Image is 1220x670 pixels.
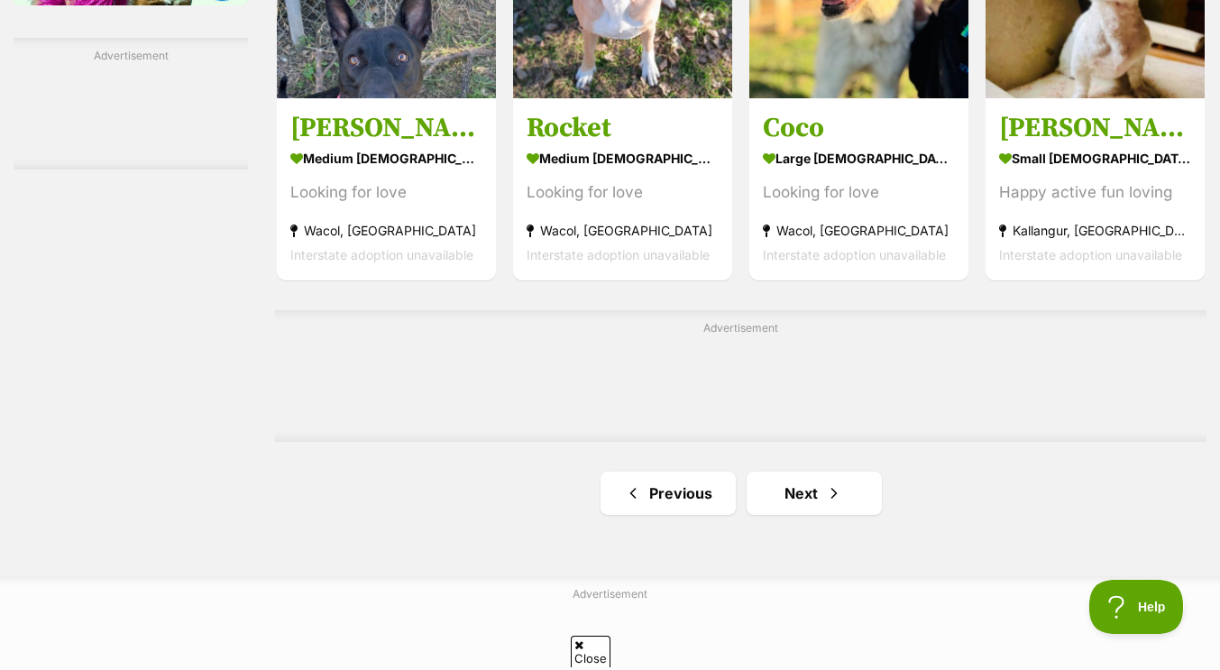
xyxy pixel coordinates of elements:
div: Advertisement [275,310,1206,442]
strong: medium [DEMOGRAPHIC_DATA] Dog [290,146,482,172]
a: Next page [747,472,882,515]
span: Interstate adoption unavailable [763,248,946,263]
strong: Wacol, [GEOGRAPHIC_DATA] [290,219,482,243]
nav: Pagination [275,472,1206,515]
strong: Wacol, [GEOGRAPHIC_DATA] [763,219,955,243]
a: Previous page [601,472,736,515]
div: Looking for love [763,181,955,206]
strong: medium [DEMOGRAPHIC_DATA] Dog [527,146,719,172]
a: [PERSON_NAME] medium [DEMOGRAPHIC_DATA] Dog Looking for love Wacol, [GEOGRAPHIC_DATA] Interstate ... [277,98,496,281]
strong: Wacol, [GEOGRAPHIC_DATA] [527,219,719,243]
iframe: Help Scout Beacon - Open [1089,580,1184,634]
a: [PERSON_NAME] small [DEMOGRAPHIC_DATA] Dog Happy active fun loving Kallangur, [GEOGRAPHIC_DATA] I... [986,98,1205,281]
div: Advertisement [14,38,248,170]
strong: large [DEMOGRAPHIC_DATA] Dog [763,146,955,172]
h3: Coco [763,112,955,146]
h3: [PERSON_NAME] [999,112,1191,146]
h3: Rocket [527,112,719,146]
span: Close [571,636,610,667]
span: Interstate adoption unavailable [527,248,710,263]
span: Interstate adoption unavailable [290,248,473,263]
strong: Kallangur, [GEOGRAPHIC_DATA] [999,219,1191,243]
div: Looking for love [290,181,482,206]
div: Looking for love [527,181,719,206]
span: Interstate adoption unavailable [999,248,1182,263]
strong: small [DEMOGRAPHIC_DATA] Dog [999,146,1191,172]
h3: [PERSON_NAME] [290,112,482,146]
a: Rocket medium [DEMOGRAPHIC_DATA] Dog Looking for love Wacol, [GEOGRAPHIC_DATA] Interstate adoptio... [513,98,732,281]
a: Coco large [DEMOGRAPHIC_DATA] Dog Looking for love Wacol, [GEOGRAPHIC_DATA] Interstate adoption u... [749,98,968,281]
div: Happy active fun loving [999,181,1191,206]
